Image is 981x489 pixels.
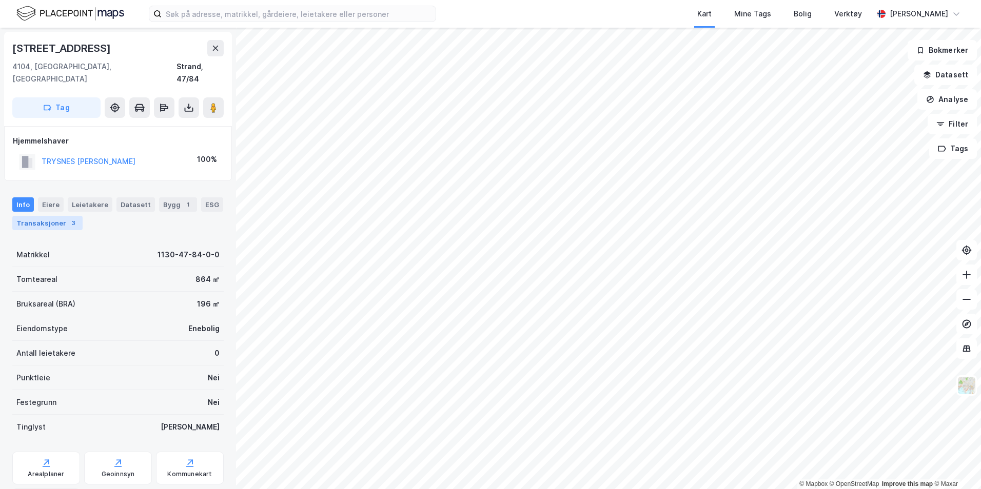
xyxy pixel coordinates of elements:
[16,372,50,384] div: Punktleie
[734,8,771,20] div: Mine Tags
[162,6,436,22] input: Søk på adresse, matrikkel, gårdeiere, leietakere eller personer
[12,97,101,118] button: Tag
[908,40,977,60] button: Bokmerker
[214,347,220,359] div: 0
[957,376,976,395] img: Z
[697,8,712,20] div: Kart
[28,470,64,478] div: Arealplaner
[208,396,220,409] div: Nei
[197,298,220,310] div: 196 ㎡
[16,347,75,359] div: Antall leietakere
[882,480,933,487] a: Improve this map
[195,273,220,286] div: 864 ㎡
[16,5,124,23] img: logo.f888ab2527a4732fd821a326f86c7f29.svg
[13,135,223,147] div: Hjemmelshaver
[197,153,217,166] div: 100%
[16,249,50,261] div: Matrikkel
[834,8,862,20] div: Verktøy
[914,65,977,85] button: Datasett
[12,40,113,56] div: [STREET_ADDRESS]
[930,440,981,489] div: Kontrollprogram for chat
[12,216,83,230] div: Transaksjoner
[890,8,948,20] div: [PERSON_NAME]
[930,440,981,489] iframe: Chat Widget
[12,60,176,85] div: 4104, [GEOGRAPHIC_DATA], [GEOGRAPHIC_DATA]
[159,197,197,212] div: Bygg
[917,89,977,110] button: Analyse
[158,249,220,261] div: 1130-47-84-0-0
[38,197,64,212] div: Eiere
[183,199,193,210] div: 1
[12,197,34,212] div: Info
[188,322,220,335] div: Enebolig
[102,470,135,478] div: Geoinnsyn
[16,273,57,286] div: Tomteareal
[68,218,79,228] div: 3
[208,372,220,384] div: Nei
[167,470,212,478] div: Kommunekart
[161,421,220,433] div: [PERSON_NAME]
[928,114,977,134] button: Filter
[799,480,828,487] a: Mapbox
[68,197,112,212] div: Leietakere
[201,197,223,212] div: ESG
[929,138,977,159] button: Tags
[16,298,75,310] div: Bruksareal (BRA)
[116,197,155,212] div: Datasett
[16,396,56,409] div: Festegrunn
[16,421,46,433] div: Tinglyst
[16,322,68,335] div: Eiendomstype
[794,8,812,20] div: Bolig
[830,480,879,487] a: OpenStreetMap
[176,60,224,85] div: Strand, 47/84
